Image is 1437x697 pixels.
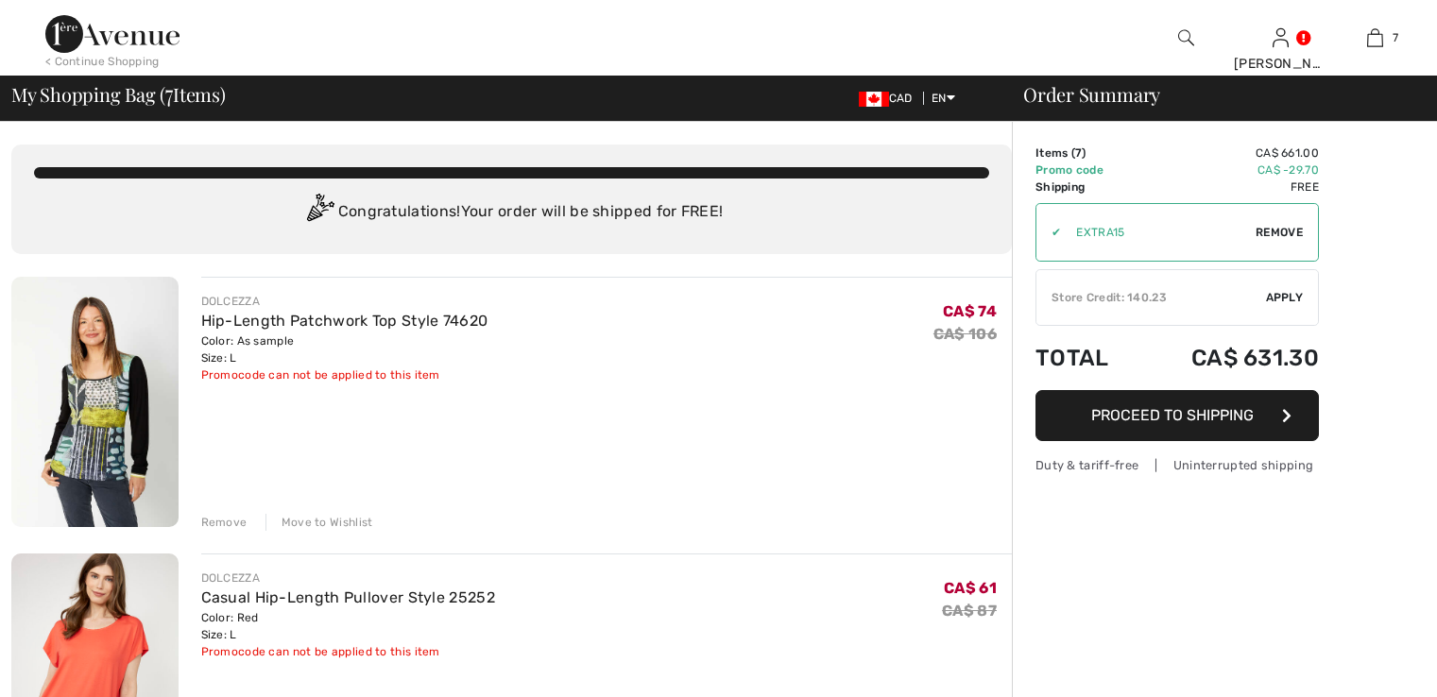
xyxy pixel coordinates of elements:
[1234,54,1326,74] div: [PERSON_NAME]
[1178,26,1194,49] img: search the website
[1273,28,1289,46] a: Sign In
[201,332,488,366] div: Color: As sample Size: L
[165,80,173,105] span: 7
[859,92,889,107] img: Canadian Dollar
[1035,161,1138,178] td: Promo code
[859,92,920,105] span: CAD
[1035,456,1319,474] div: Duty & tariff-free | Uninterrupted shipping
[932,92,955,105] span: EN
[265,514,373,531] div: Move to Wishlist
[1035,326,1138,390] td: Total
[45,15,180,53] img: 1ère Avenue
[1273,26,1289,49] img: My Info
[201,569,495,586] div: DOLCEZZA
[1367,26,1383,49] img: My Bag
[1075,146,1082,160] span: 7
[34,194,989,231] div: Congratulations! Your order will be shipped for FREE!
[1138,161,1319,178] td: CA$ -29.70
[944,579,997,597] span: CA$ 61
[300,194,338,231] img: Congratulation2.svg
[943,302,997,320] span: CA$ 74
[201,588,495,606] a: Casual Hip-Length Pullover Style 25252
[942,602,997,620] s: CA$ 87
[1138,144,1319,161] td: CA$ 661.00
[1035,144,1138,161] td: Items ( )
[1036,224,1061,241] div: ✔
[1035,390,1319,441] button: Proceed to Shipping
[1091,406,1254,424] span: Proceed to Shipping
[201,643,495,660] div: Promocode can not be applied to this item
[1035,178,1138,195] td: Shipping
[1001,85,1426,104] div: Order Summary
[11,277,179,527] img: Hip-Length Patchwork Top Style 74620
[1061,204,1256,261] input: Promo code
[1138,178,1319,195] td: Free
[201,366,488,383] div: Promocode can not be applied to this item
[1393,29,1398,46] span: 7
[201,609,495,643] div: Color: Red Size: L
[1256,224,1303,241] span: Remove
[1036,289,1266,306] div: Store Credit: 140.23
[1328,26,1421,49] a: 7
[1138,326,1319,390] td: CA$ 631.30
[1266,289,1304,306] span: Apply
[45,53,160,70] div: < Continue Shopping
[201,312,488,330] a: Hip-Length Patchwork Top Style 74620
[933,325,997,343] s: CA$ 106
[201,514,248,531] div: Remove
[11,85,226,104] span: My Shopping Bag ( Items)
[201,293,488,310] div: DOLCEZZA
